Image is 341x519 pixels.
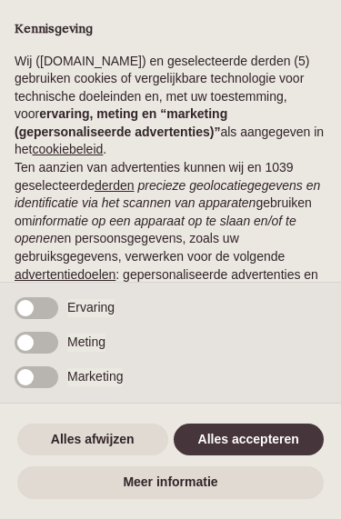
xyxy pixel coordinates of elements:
span: Ervaring [67,299,115,317]
button: Meer informatie [17,466,324,499]
button: Alles accepteren [174,424,325,456]
em: precieze geolocatiegegevens en identificatie via het scannen van apparaten [15,178,320,211]
button: derden [95,177,135,195]
em: informatie op een apparaat op te slaan en/of te openen [15,214,296,246]
h2: Kennisgeving [15,22,326,38]
button: advertentiedoelen [15,266,115,284]
p: Ten aanzien van advertenties kunnen wij en 1039 geselecteerde gebruiken om en persoonsgegevens, z... [15,159,326,319]
p: Wij ([DOMAIN_NAME]) en geselecteerde derden (5) gebruiken cookies of vergelijkbare technologie vo... [15,53,326,160]
strong: ervaring, meting en “marketing (gepersonaliseerde advertenties)” [15,106,227,139]
button: Alles afwijzen [17,424,168,456]
span: Marketing [67,368,123,386]
span: Meting [67,334,105,352]
a: cookiebeleid [32,142,103,156]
